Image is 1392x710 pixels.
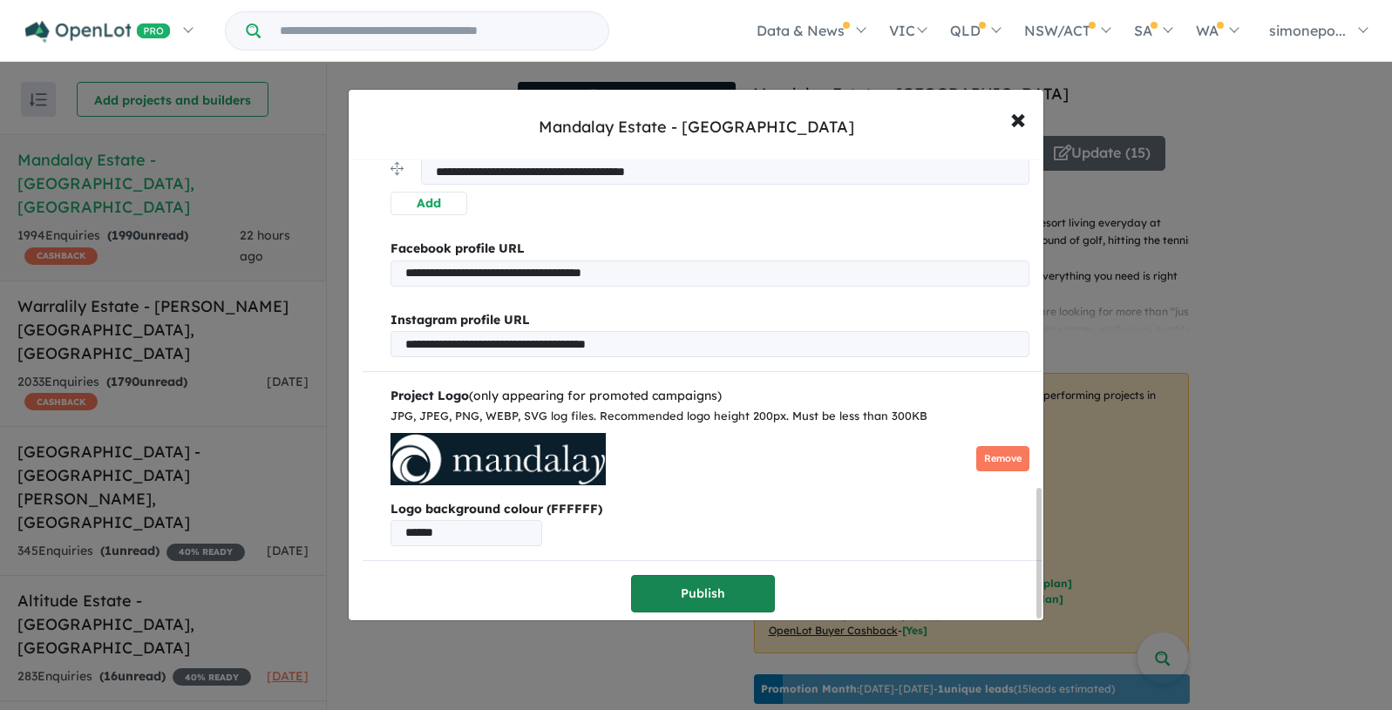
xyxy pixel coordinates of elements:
[25,21,171,43] img: Openlot PRO Logo White
[390,388,469,403] b: Project Logo
[390,499,1029,520] b: Logo background colour (FFFFFF)
[390,386,1029,407] div: (only appearing for promoted campaigns)
[390,312,530,328] b: Instagram profile URL
[976,446,1029,471] button: Remove
[390,240,525,256] b: Facebook profile URL
[1010,99,1026,137] span: ×
[390,192,467,215] button: Add
[264,12,605,50] input: Try estate name, suburb, builder or developer
[390,433,606,485] img: Mandalay%20Estate%20-%20Beveridge%20Logo.jpg
[631,575,775,612] button: Publish
[390,407,1029,426] div: JPG, JPEG, PNG, WEBP, SVG log files. Recommended logo height 200px. Must be less than 300KB
[390,162,404,175] img: drag.svg
[1269,22,1346,39] span: simonepo...
[539,116,854,139] div: Mandalay Estate - [GEOGRAPHIC_DATA]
